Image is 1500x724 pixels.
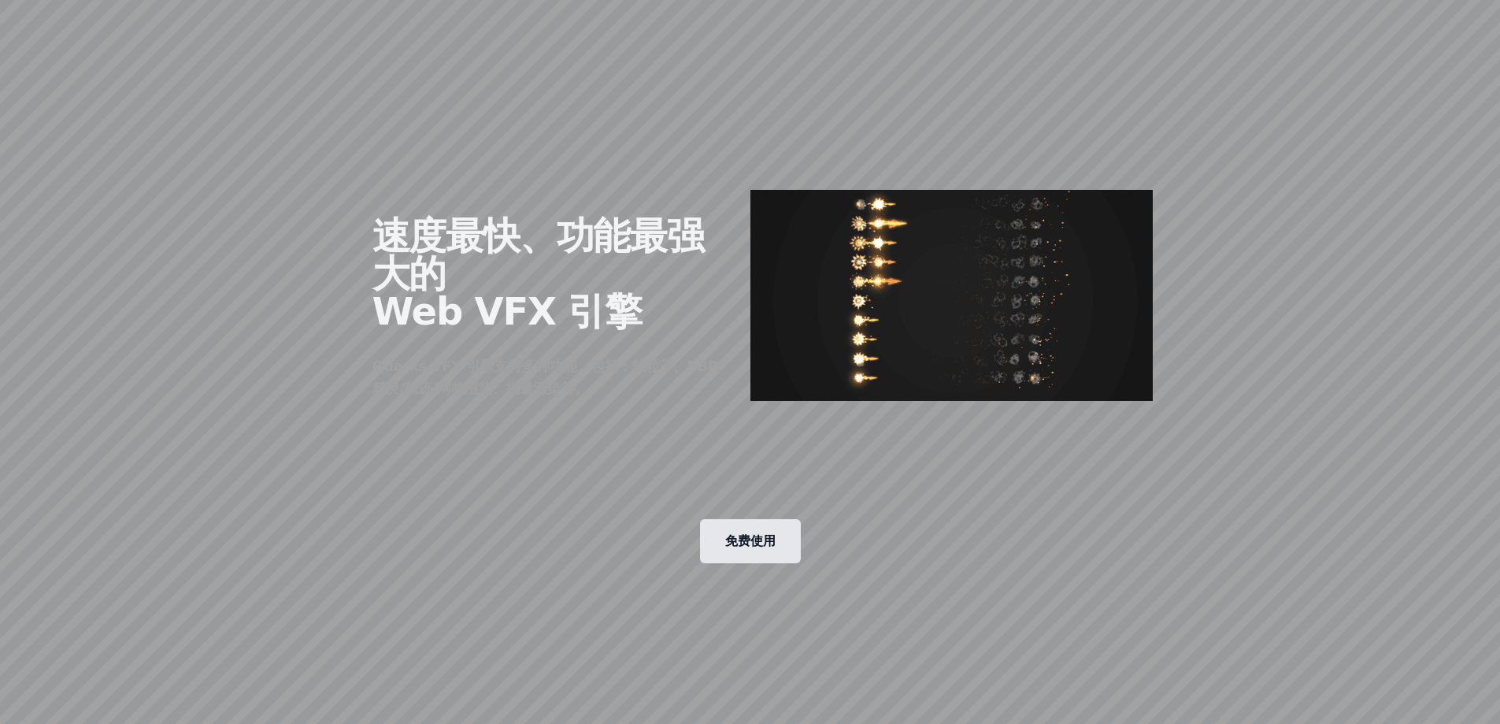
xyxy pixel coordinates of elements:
[372,289,643,333] font: Web VFX 引擎
[372,358,724,396] font: Quarks VFX 引擎支持多种功能，包括：软粒子、PBR/精灵/轨迹/网格渲染、批量渲染等。
[750,190,1154,402] img: 三夸克引擎
[725,533,776,548] font: 免费使用
[700,519,801,563] a: 免费使用
[372,213,704,295] font: 速度最快、功能最强大的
